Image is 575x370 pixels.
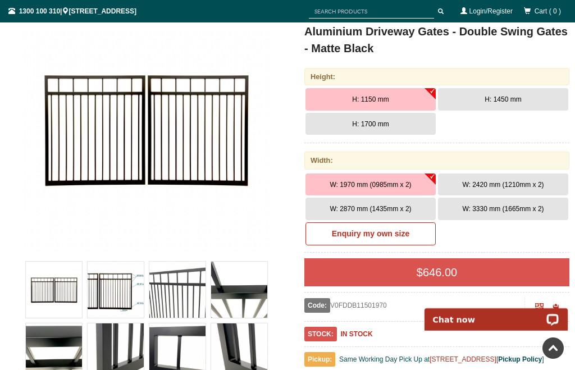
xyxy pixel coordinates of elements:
[304,327,337,341] span: STOCK:
[304,68,569,85] div: Height:
[304,352,335,367] span: Pickup:
[149,262,206,318] img: V0FDDB - Flat Top (Double Top Rail) - Double Aluminium Driveway Gates - Double Swing Gates - Matt...
[211,262,267,318] img: V0FDDB - Flat Top (Double Top Rail) - Double Aluminium Driveway Gates - Double Swing Gates - Matt...
[304,152,569,169] div: Width:
[305,198,436,220] button: W: 2870 mm (1435mm x 2)
[304,6,569,57] h1: V0FDDB - Flat Top (Double Top Rail) - Double Aluminium Driveway Gates - Double Swing Gates - Matt...
[462,181,544,189] span: W: 2420 mm (1210mm x 2)
[305,222,436,246] a: Enquiry my own size
[305,173,436,196] button: W: 1970 mm (0985mm x 2)
[340,330,372,338] b: IN STOCK
[309,4,434,19] input: SEARCH PRODUCTS
[352,120,389,128] span: H: 1700 mm
[485,95,521,103] span: H: 1450 mm
[430,355,496,363] a: [STREET_ADDRESS]
[417,295,575,331] iframe: LiveChat chat widget
[23,6,270,253] img: V0FDDB - Flat Top (Double Top Rail) - Double Aluminium Driveway Gates - Double Swing Gates - Matt...
[330,205,411,213] span: W: 2870 mm (1435mm x 2)
[438,88,568,111] button: H: 1450 mm
[498,355,542,363] a: Pickup Policy
[438,198,568,220] button: W: 3330 mm (1665mm x 2)
[535,7,561,15] span: Cart ( 0 )
[304,298,330,313] span: Code:
[8,7,136,15] span: | [STREET_ADDRESS]
[462,205,544,213] span: W: 3330 mm (1665mm x 2)
[339,355,544,363] span: Same Working Day Pick Up at [ ]
[330,181,411,189] span: W: 1970 mm (0985mm x 2)
[305,88,436,111] button: H: 1150 mm
[438,173,568,196] button: W: 2420 mm (1210mm x 2)
[423,266,457,278] span: 646.00
[19,7,60,15] a: 1300 100 310
[7,6,286,253] a: V0FDDB - Flat Top (Double Top Rail) - Double Aluminium Driveway Gates - Double Swing Gates - Matt...
[332,229,409,238] b: Enquiry my own size
[88,262,144,318] img: V0FDDB - Flat Top (Double Top Rail) - Double Aluminium Driveway Gates - Double Swing Gates - Matt...
[305,113,436,135] button: H: 1700 mm
[469,7,513,15] a: Login/Register
[304,258,569,286] div: $
[26,262,82,318] img: V0FDDB - Flat Top (Double Top Rail) - Double Aluminium Driveway Gates - Double Swing Gates - Matt...
[304,298,525,313] div: V0FDDB11501970
[352,95,389,103] span: H: 1150 mm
